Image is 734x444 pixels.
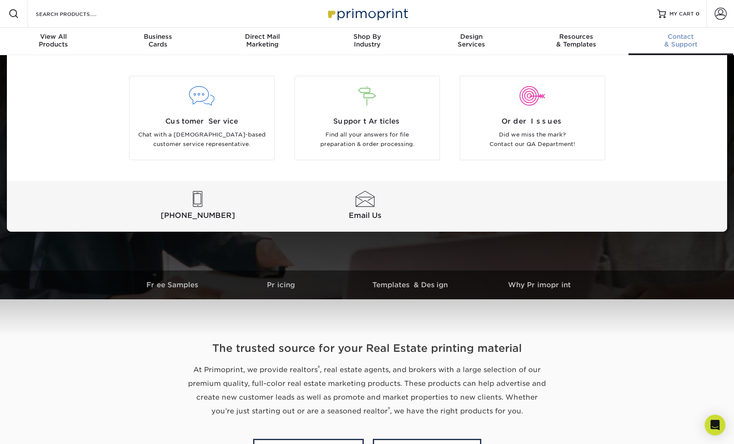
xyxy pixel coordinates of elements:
[629,33,733,40] span: Contact
[136,116,268,127] span: Customer Service
[315,33,419,40] span: Shop By
[1,33,106,40] span: View All
[696,11,700,17] span: 0
[210,28,315,55] a: Direct MailMarketing
[105,33,210,40] span: Business
[301,130,433,149] p: Find all your answers for file preparation & order processing.
[467,116,598,127] span: Order Issues
[524,33,629,48] div: & Templates
[629,33,733,48] div: & Support
[35,9,119,19] input: SEARCH PRODUCTS.....
[467,130,598,149] p: Did we miss the mark? Contact our QA Department!
[210,33,315,40] span: Direct Mail
[291,76,443,160] a: Support Articles Find all your answers for file preparation & order processing.
[184,363,550,418] p: At Primoprint, we provide realtors , real estate agents, and brokers with a large selection of ou...
[301,116,433,127] span: Support Articles
[419,33,524,40] span: Design
[388,406,390,412] sup: ®
[705,415,725,435] div: Open Intercom Messenger
[419,28,524,55] a: DesignServices
[524,28,629,55] a: Resources& Templates
[1,33,106,48] div: Products
[1,28,106,55] a: View AllProducts
[210,33,315,48] div: Marketing
[669,10,694,18] span: MY CART
[116,191,280,221] a: [PHONE_NUMBER]
[105,33,210,48] div: Cards
[136,130,268,149] p: Chat with a [DEMOGRAPHIC_DATA]-based customer service representative.
[324,4,410,23] img: Primoprint
[629,28,733,55] a: Contact& Support
[315,28,419,55] a: Shop ByIndustry
[524,33,629,40] span: Resources
[315,33,419,48] div: Industry
[419,33,524,48] div: Services
[456,76,609,160] a: Order Issues Did we miss the mark? Contact our QA Department!
[105,28,210,55] a: BusinessCards
[126,76,278,160] a: Customer Service Chat with a [DEMOGRAPHIC_DATA]-based customer service representative.
[283,210,447,221] span: Email Us
[283,191,447,221] a: Email Us
[318,364,320,371] sup: ®
[116,210,280,221] span: [PHONE_NUMBER]
[115,341,619,356] h2: The trusted source for your Real Estate printing material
